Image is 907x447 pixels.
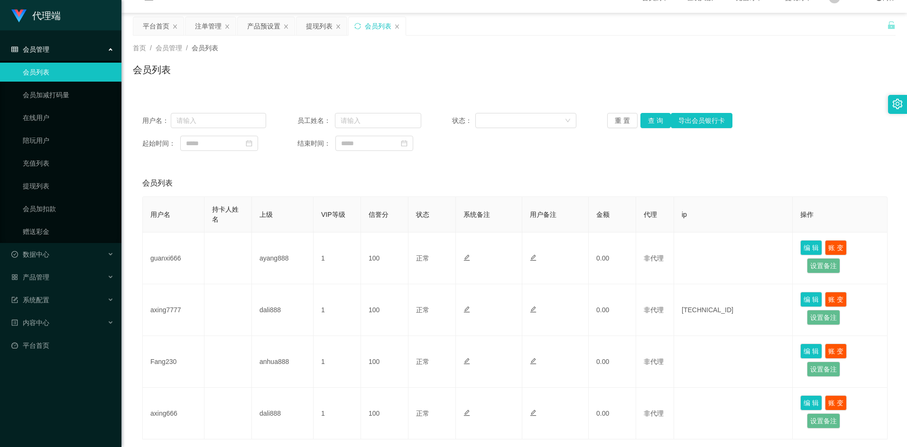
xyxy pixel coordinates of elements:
i: 图标: edit [530,410,537,416]
span: ip [682,211,687,218]
button: 账 变 [825,395,847,410]
span: 首页 [133,44,146,52]
button: 编 辑 [800,292,822,307]
span: 正常 [416,358,429,365]
td: 0.00 [589,233,636,284]
span: 信誉分 [369,211,389,218]
span: 产品管理 [11,273,49,281]
button: 设置备注 [807,310,840,325]
a: 会员加减打码量 [23,85,114,104]
i: 图标: setting [892,99,903,109]
h1: 代理端 [32,0,61,31]
i: 图标: edit [463,306,470,313]
td: 1 [314,233,361,284]
span: 非代理 [644,410,664,417]
button: 设置备注 [807,362,840,377]
td: ayang888 [252,233,314,284]
button: 账 变 [825,240,847,255]
a: 图标: dashboard平台首页 [11,336,114,355]
span: 正常 [416,306,429,314]
input: 请输入 [171,113,267,128]
div: 产品预设置 [247,17,280,35]
span: 结束时间： [297,139,335,149]
i: 图标: form [11,297,18,303]
span: / [186,44,188,52]
td: 100 [361,336,408,388]
td: dali888 [252,284,314,336]
a: 陪玩用户 [23,131,114,150]
button: 查 询 [640,113,671,128]
span: 员工姓名： [297,116,335,126]
div: 注单管理 [195,17,222,35]
td: 0.00 [589,388,636,439]
a: 代理端 [11,11,61,19]
td: Fang230 [143,336,204,388]
td: 100 [361,233,408,284]
button: 设置备注 [807,258,840,273]
span: 非代理 [644,358,664,365]
span: 代理 [644,211,657,218]
i: 图标: appstore-o [11,274,18,280]
button: 账 变 [825,344,847,359]
i: 图标: calendar [401,140,407,147]
i: 图标: edit [463,254,470,261]
i: 图标: edit [530,306,537,313]
span: 非代理 [644,254,664,262]
span: 非代理 [644,306,664,314]
a: 会员列表 [23,63,114,82]
td: guanxi666 [143,233,204,284]
span: 状态： [452,116,475,126]
i: 图标: close [283,24,289,29]
td: dali888 [252,388,314,439]
span: 用户名 [150,211,170,218]
a: 在线用户 [23,108,114,127]
i: 图标: edit [463,410,470,416]
span: 会员列表 [192,44,218,52]
button: 编 辑 [800,395,822,410]
button: 编 辑 [800,344,822,359]
td: 1 [314,388,361,439]
i: 图标: close [394,24,400,29]
img: logo.9652507e.png [11,9,27,23]
td: 0.00 [589,284,636,336]
span: 数据中心 [11,251,49,258]
span: 内容中心 [11,319,49,326]
span: 正常 [416,254,429,262]
i: 图标: profile [11,319,18,326]
td: 1 [314,284,361,336]
div: 会员列表 [365,17,391,35]
i: 图标: sync [354,23,361,29]
td: 100 [361,388,408,439]
a: 赠送彩金 [23,222,114,241]
i: 图标: edit [530,358,537,364]
span: VIP等级 [321,211,345,218]
td: anhua888 [252,336,314,388]
i: 图标: calendar [246,140,252,147]
button: 重 置 [607,113,638,128]
i: 图标: close [335,24,341,29]
td: [TECHNICAL_ID] [674,284,793,336]
td: 1 [314,336,361,388]
td: 0.00 [589,336,636,388]
span: 持卡人姓名 [212,205,239,223]
td: 100 [361,284,408,336]
span: 正常 [416,410,429,417]
i: 图标: table [11,46,18,53]
i: 图标: down [565,118,571,124]
span: 起始时间： [142,139,180,149]
td: axing7777 [143,284,204,336]
button: 设置备注 [807,413,840,428]
span: 用户名： [142,116,171,126]
span: 状态 [416,211,429,218]
input: 请输入 [335,113,421,128]
i: 图标: edit [463,358,470,364]
span: / [150,44,152,52]
button: 账 变 [825,292,847,307]
span: 上级 [259,211,273,218]
span: 会员管理 [156,44,182,52]
a: 提现列表 [23,177,114,196]
span: 系统配置 [11,296,49,304]
td: axing666 [143,388,204,439]
i: 图标: edit [530,254,537,261]
i: 图标: close [172,24,178,29]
